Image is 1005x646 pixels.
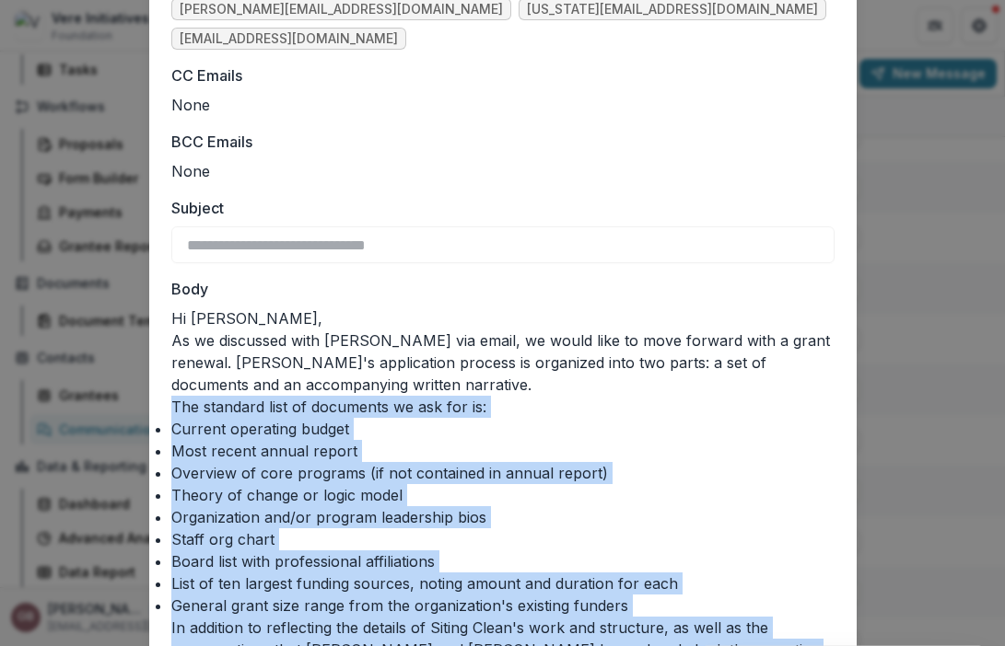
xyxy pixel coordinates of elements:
[171,307,835,329] p: Hi [PERSON_NAME],
[171,528,835,550] p: Staff org chart
[171,64,824,87] label: CC Emails
[171,440,835,462] p: Most recent annual report
[171,594,835,617] p: General grant size range from the organization's existing funders
[171,550,835,572] p: Board list with professional affiliations
[171,462,835,484] p: Overview of core programs (if not contained in annual report)
[171,572,835,594] p: List of ten largest funding sources, noting amount and duration for each
[171,94,835,116] ul: None
[171,131,824,153] label: BCC Emails
[171,278,824,300] label: Body
[527,2,818,17] span: [US_STATE][EMAIL_ADDRESS][DOMAIN_NAME]
[171,418,835,440] p: Current operating budget
[180,31,398,47] span: [EMAIL_ADDRESS][DOMAIN_NAME]
[171,396,835,418] p: The standard list of documents we ask for is:
[171,484,835,506] p: Theory of change or logic model
[171,329,835,396] p: As we discussed with [PERSON_NAME] via email, we would like to move forward with a grant renewal....
[180,2,503,17] span: [PERSON_NAME][EMAIL_ADDRESS][DOMAIN_NAME]
[171,160,835,182] ul: None
[171,506,835,528] p: Organization and/or program leadership bios
[171,197,824,219] label: Subject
